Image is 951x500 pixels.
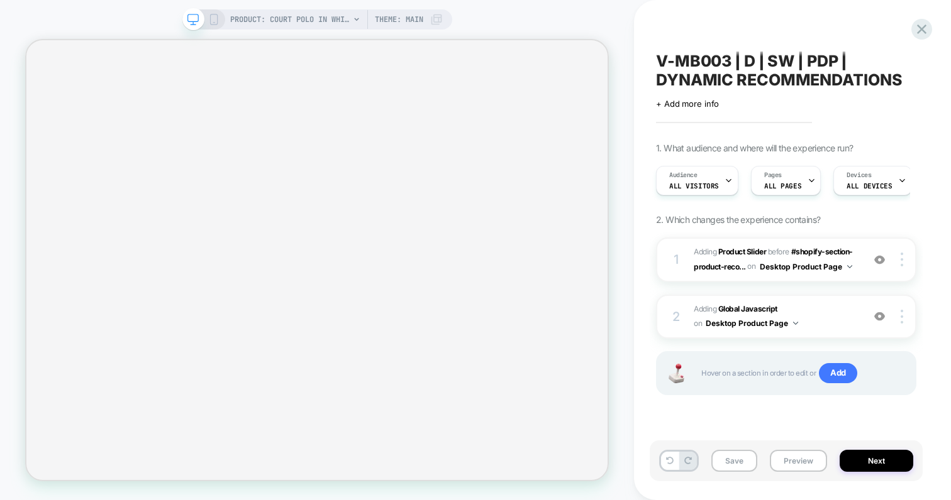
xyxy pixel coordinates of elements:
[656,99,719,109] span: + Add more info
[819,363,857,383] span: Add
[718,304,777,313] b: Global Javascript
[847,182,892,190] span: ALL DEVICES
[764,182,801,190] span: ALL PAGES
[764,171,782,180] span: Pages
[701,363,903,383] span: Hover on a section in order to edit or
[670,305,682,328] div: 2
[694,302,857,332] span: Adding
[793,322,798,325] img: down arrow
[874,254,885,265] img: crossed eye
[711,450,757,472] button: Save
[669,171,698,180] span: Audience
[874,311,885,322] img: crossed eye
[901,310,903,323] img: close
[656,214,820,225] span: 2. Which changes the experience contains?
[694,317,702,330] span: on
[656,143,853,153] span: 1. What audience and where will the experience run?
[664,364,689,383] img: Joystick
[770,450,827,472] button: Preview
[669,182,719,190] span: All Visitors
[747,259,755,273] span: on
[760,259,852,274] button: Desktop Product Page
[670,248,682,271] div: 1
[656,52,916,89] span: V-MB003 | D | SW | PDP | DYNAMIC RECOMMENDATIONS
[706,315,798,331] button: Desktop Product Page
[718,247,766,256] b: Product Slider
[901,253,903,266] img: close
[847,171,871,180] span: Devices
[768,247,789,256] span: BEFORE
[375,9,423,30] span: Theme: MAIN
[840,450,913,472] button: Next
[694,247,766,256] span: Adding
[230,9,350,30] span: PRODUCT: Court Polo in White Pima Pique [[PERSON_NAME] s73315]
[847,265,852,268] img: down arrow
